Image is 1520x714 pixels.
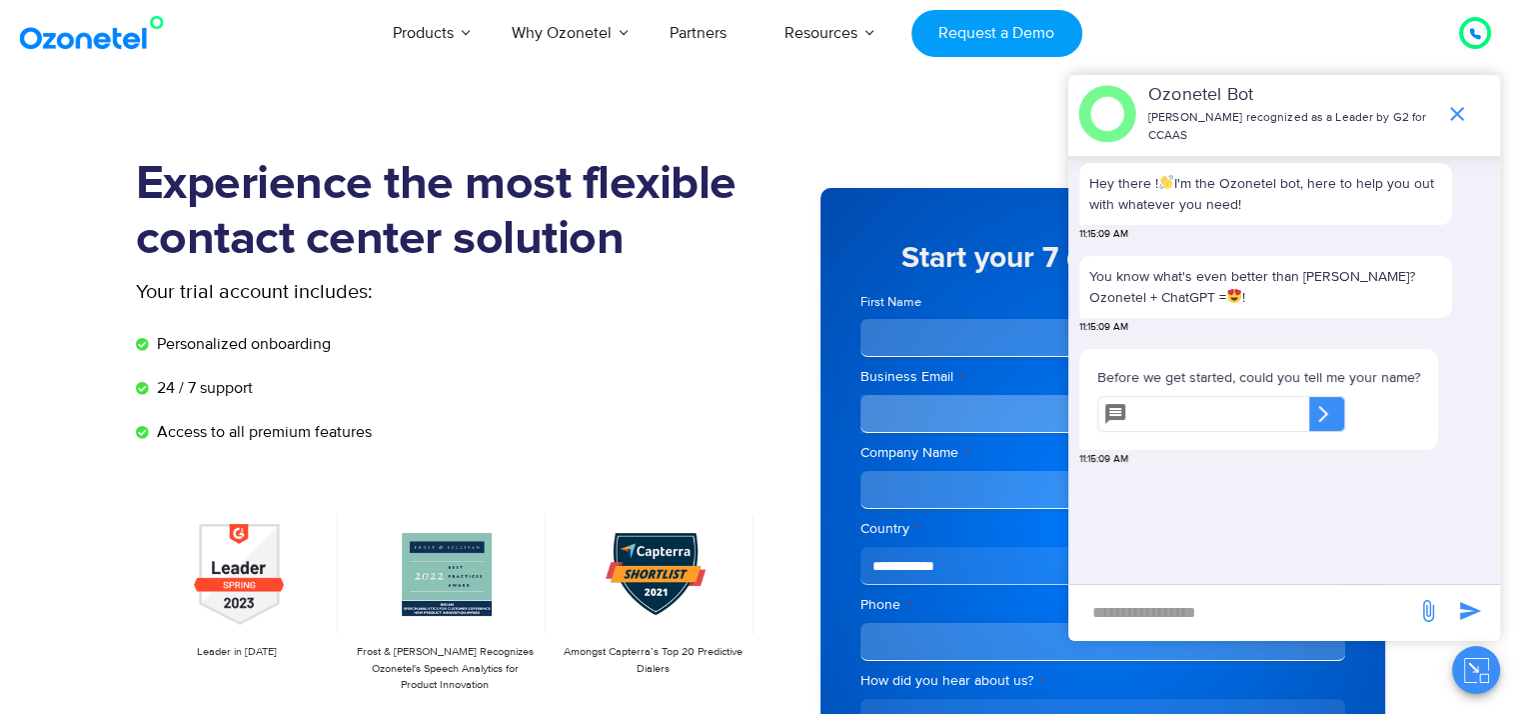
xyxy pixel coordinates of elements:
p: Amongst Capterra’s Top 20 Predictive Dialers [562,644,744,677]
img: 👋 [1159,175,1173,189]
p: Leader in [DATE] [146,644,328,661]
span: 11:15:09 AM [1079,320,1128,335]
button: Close chat [1452,646,1500,694]
p: Your trial account includes: [136,277,611,307]
span: send message [1450,591,1490,631]
p: Before we get started, could you tell me your name? [1097,367,1420,388]
label: First Name [860,293,1097,312]
label: Business Email [860,367,1345,387]
span: 24 / 7 support [152,376,253,400]
img: 😍 [1227,289,1241,303]
span: end chat or minimize [1437,94,1477,134]
p: You know what's even better than [PERSON_NAME]? Ozonetel + ChatGPT = ! [1089,266,1442,308]
span: Personalized onboarding [152,332,331,356]
span: send message [1408,591,1448,631]
p: Frost & [PERSON_NAME] Recognizes Ozonetel's Speech Analytics for Product Innovation [354,644,536,694]
label: Company Name [860,443,1345,463]
p: Ozonetel Bot [1148,82,1435,109]
h1: Experience the most flexible contact center solution [136,157,760,267]
span: Access to all premium features [152,420,372,444]
p: [PERSON_NAME] recognized as a Leader by G2 for CCAAS [1148,109,1435,145]
h5: Start your 7 day free trial now [860,243,1345,273]
span: 11:15:09 AM [1079,227,1128,242]
p: Hey there ! I'm the Ozonetel bot, here to help you out with whatever you need! [1089,173,1442,215]
div: new-msg-input [1078,595,1406,631]
label: Country [860,519,1345,539]
span: 11:15:09 AM [1079,452,1128,467]
img: header [1078,85,1136,143]
a: Request a Demo [911,10,1082,57]
label: How did you hear about us? [860,671,1345,691]
label: Phone [860,595,1345,615]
